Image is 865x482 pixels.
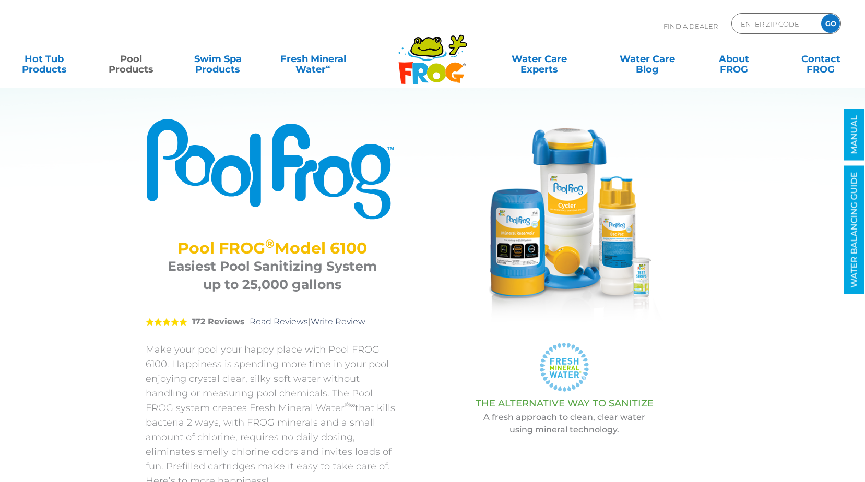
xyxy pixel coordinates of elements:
[787,49,855,69] a: ContactFROG
[613,49,681,69] a: Water CareBlog
[425,411,704,436] p: A fresh approach to clean, clear water using mineral technology.
[311,317,365,327] a: Write Review
[326,62,331,70] sup: ∞
[97,49,164,69] a: PoolProducts
[250,317,308,327] a: Read Reviews
[10,49,78,69] a: Hot TubProducts
[844,166,864,294] a: WATER BALANCING GUIDE
[265,236,275,251] sup: ®
[146,117,399,221] img: Product Logo
[146,302,399,342] div: |
[159,239,386,257] h2: Pool FROG Model 6100
[159,257,386,294] h3: Easiest Pool Sanitizing System up to 25,000 gallons
[821,14,840,33] input: GO
[844,109,864,161] a: MANUAL
[146,318,187,326] span: 5
[393,21,473,85] img: Frog Products Logo
[345,401,356,409] sup: ®∞
[184,49,252,69] a: Swim SpaProducts
[192,317,245,327] strong: 172 Reviews
[663,13,718,39] p: Find A Dealer
[425,398,704,408] h3: THE ALTERNATIVE WAY TO SANITIZE
[700,49,767,69] a: AboutFROG
[484,49,594,69] a: Water CareExperts
[271,49,356,69] a: Fresh MineralWater∞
